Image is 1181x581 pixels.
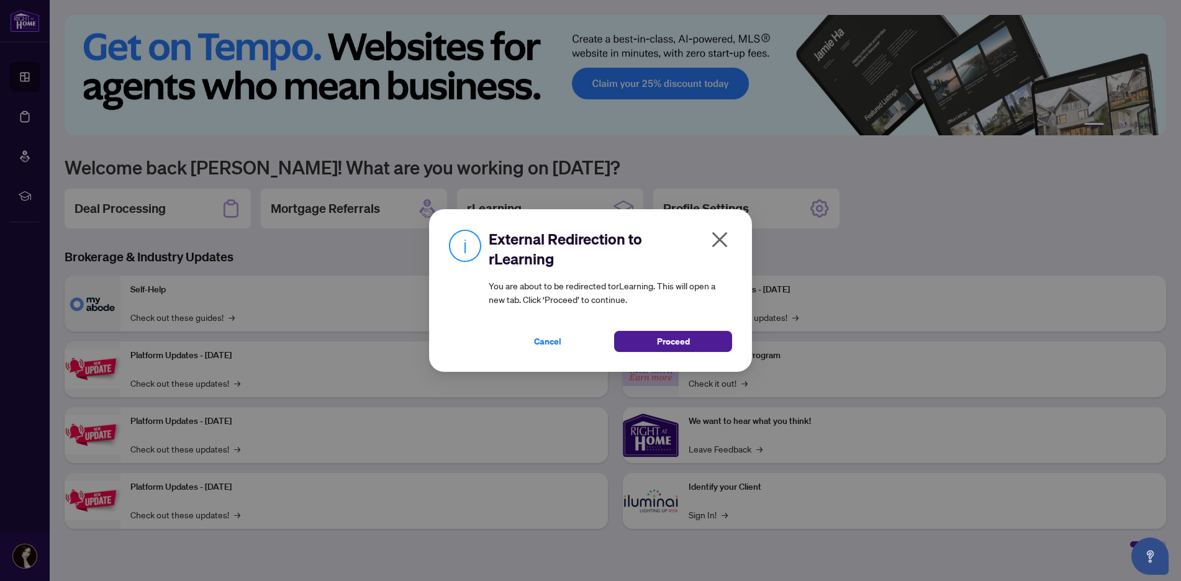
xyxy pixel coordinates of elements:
button: Cancel [489,331,607,352]
div: You are about to be redirected to rLearning . This will open a new tab. Click ‘Proceed’ to continue. [489,229,732,352]
button: Proceed [614,331,732,352]
span: Cancel [534,331,561,351]
span: Proceed [657,331,690,351]
button: Open asap [1131,538,1169,575]
span: close [710,230,730,250]
h2: External Redirection to rLearning [489,229,732,269]
img: Info Icon [449,229,481,262]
